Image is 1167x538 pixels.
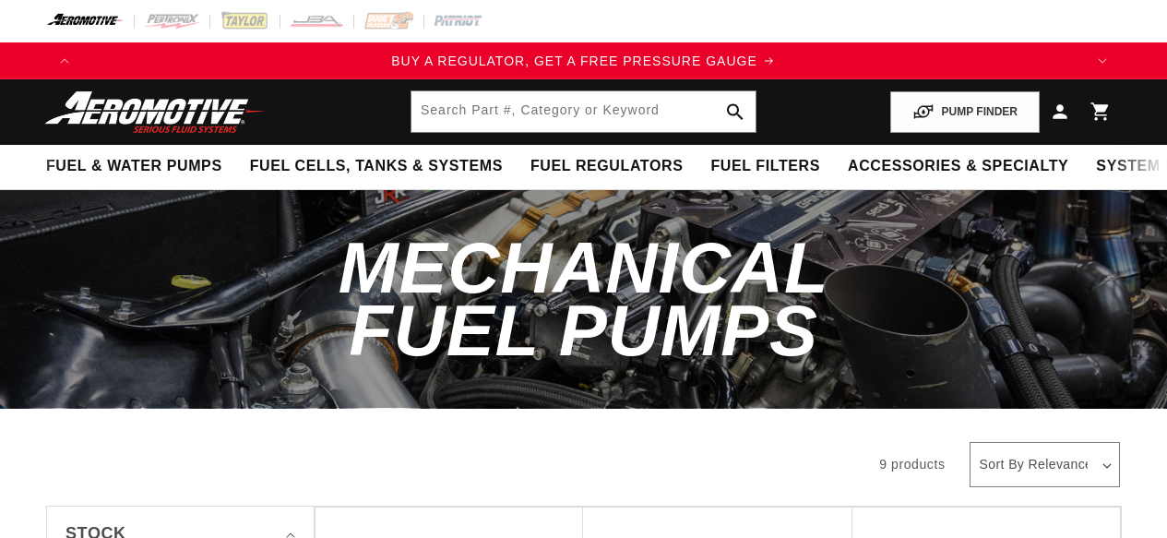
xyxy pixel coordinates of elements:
span: Accessories & Specialty [848,157,1068,176]
div: 1 of 4 [83,51,1084,71]
button: Translation missing: en.sections.announcements.next_announcement [1084,42,1121,79]
span: Fuel Filters [710,157,820,176]
summary: Fuel & Water Pumps [32,145,236,188]
span: Fuel Regulators [530,157,683,176]
button: Translation missing: en.sections.announcements.previous_announcement [46,42,83,79]
summary: Fuel Filters [697,145,834,188]
span: Fuel Cells, Tanks & Systems [250,157,503,176]
span: 9 products [879,457,945,472]
summary: Fuel Cells, Tanks & Systems [236,145,517,188]
div: Announcement [83,51,1084,71]
button: search button [715,91,756,132]
span: Fuel & Water Pumps [46,157,222,176]
a: BUY A REGULATOR, GET A FREE PRESSURE GAUGE [83,51,1084,71]
span: BUY A REGULATOR, GET A FREE PRESSURE GAUGE [391,54,757,68]
button: PUMP FINDER [890,91,1040,133]
input: Search by Part Number, Category or Keyword [411,91,756,132]
img: Aeromotive [40,90,270,134]
summary: Fuel Regulators [517,145,697,188]
summary: Accessories & Specialty [834,145,1082,188]
span: Mechanical Fuel Pumps [339,227,829,371]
